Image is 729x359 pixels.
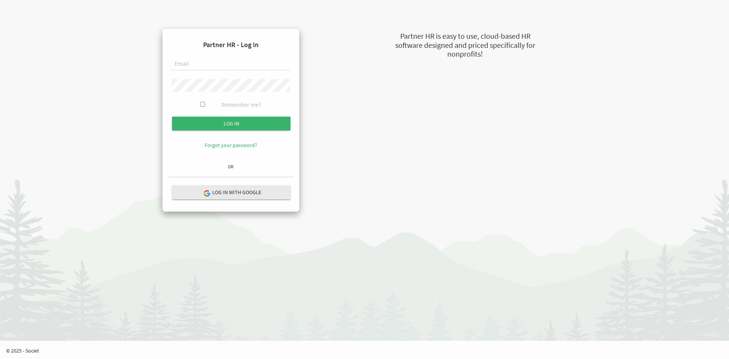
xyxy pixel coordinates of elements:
p: © 2025 - Societ [6,347,729,354]
h4: Partner HR - Log In [169,35,293,55]
img: google-logo.png [203,190,210,196]
input: Log in [172,117,290,130]
a: Forgot your password? [205,142,257,149]
h6: OR [169,164,293,169]
button: Log in with Google [172,185,290,199]
div: Partner HR is easy to use, cloud-based HR [357,31,573,42]
div: software designed and priced specifically for [357,40,573,51]
div: nonprofits! [357,49,573,60]
label: Remember me? [221,100,261,109]
input: Email [172,58,290,71]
